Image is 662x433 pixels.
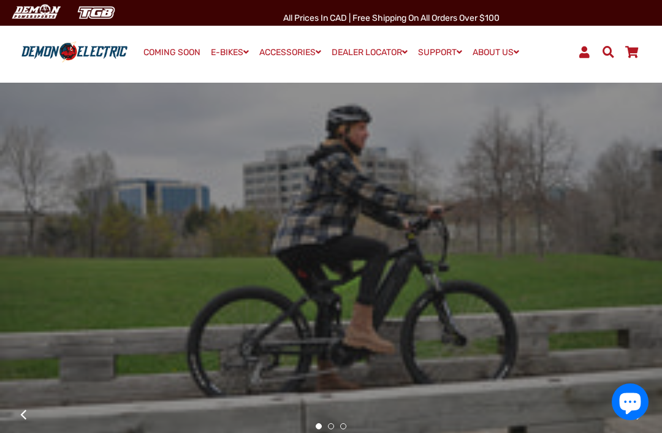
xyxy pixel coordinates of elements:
img: Demon Electric logo [18,41,131,63]
a: SUPPORT [414,43,466,61]
button: 1 of 3 [316,423,322,429]
a: ABOUT US [468,43,523,61]
img: Demon Electric [6,2,65,23]
button: 3 of 3 [340,423,346,429]
span: All Prices in CAD | Free shipping on all orders over $100 [283,13,500,23]
a: COMING SOON [139,44,205,61]
button: 2 of 3 [328,423,334,429]
a: ACCESSORIES [255,43,325,61]
a: DEALER LOCATOR [327,43,412,61]
img: TGB Canada [71,2,121,23]
inbox-online-store-chat: Shopify online store chat [608,383,652,423]
a: E-BIKES [207,43,253,61]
